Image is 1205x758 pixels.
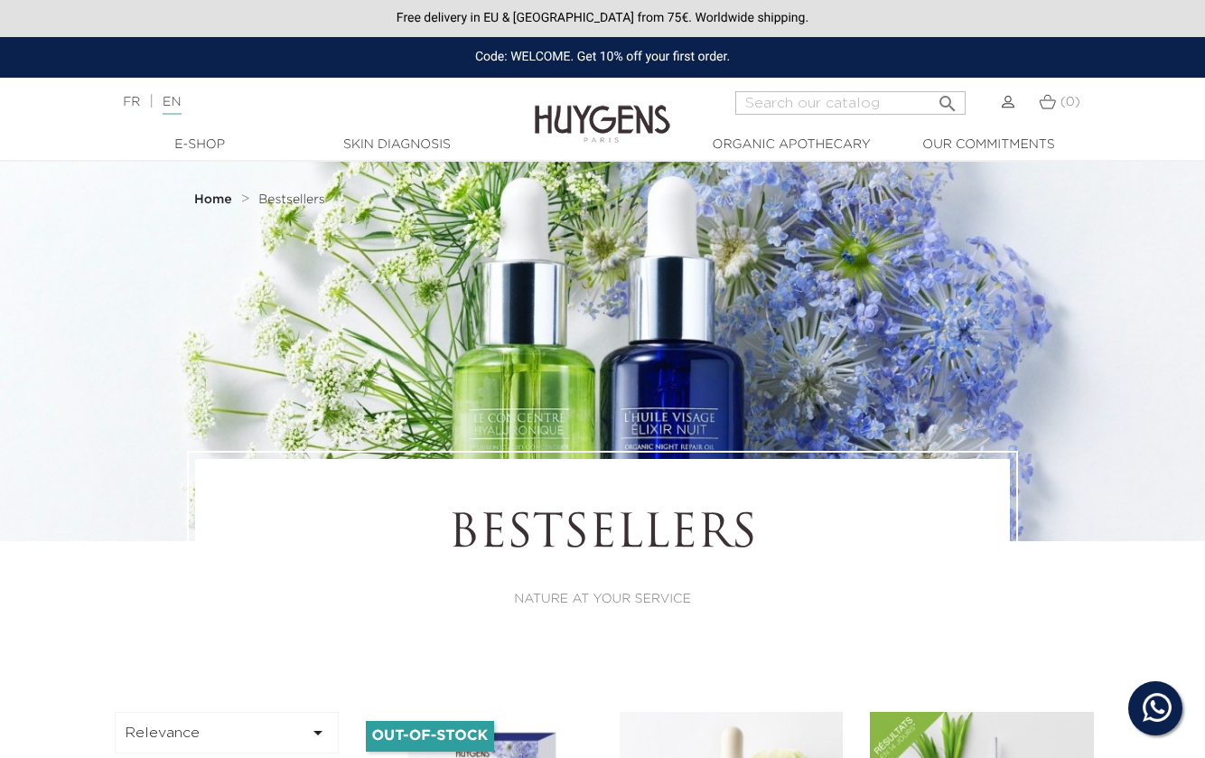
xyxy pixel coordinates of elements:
[258,192,325,207] a: Bestsellers
[366,721,495,752] li: Out-of-Stock
[194,193,232,206] strong: Home
[898,136,1079,154] a: Our commitments
[114,91,489,113] div: |
[245,509,960,563] h1: Bestsellers
[535,76,670,145] img: Huygens
[109,136,290,154] a: E-Shop
[123,96,140,108] a: FR
[258,193,325,206] span: Bestsellers
[735,91,966,115] input: Search
[115,712,339,753] button: Relevance
[701,136,882,154] a: Organic Apothecary
[306,136,487,154] a: Skin Diagnosis
[245,590,960,609] p: NATURE AT YOUR SERVICE
[931,86,964,110] button: 
[163,96,181,115] a: EN
[1060,96,1080,108] span: (0)
[194,192,236,207] a: Home
[937,88,958,109] i: 
[307,722,329,744] i: 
